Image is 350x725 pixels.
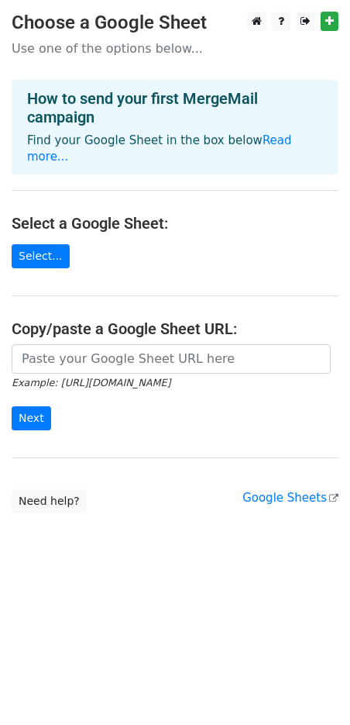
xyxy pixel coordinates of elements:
h3: Choose a Google Sheet [12,12,338,34]
input: Paste your Google Sheet URL here [12,344,331,374]
h4: Select a Google Sheet: [12,214,338,233]
p: Use one of the options below... [12,40,338,57]
h4: How to send your first MergeMail campaign [27,89,323,126]
input: Next [12,406,51,430]
small: Example: [URL][DOMAIN_NAME] [12,377,170,388]
p: Find your Google Sheet in the box below [27,133,323,165]
a: Read more... [27,133,292,164]
h4: Copy/paste a Google Sheet URL: [12,319,338,338]
a: Google Sheets [242,491,338,505]
a: Select... [12,244,70,268]
a: Need help? [12,489,87,513]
